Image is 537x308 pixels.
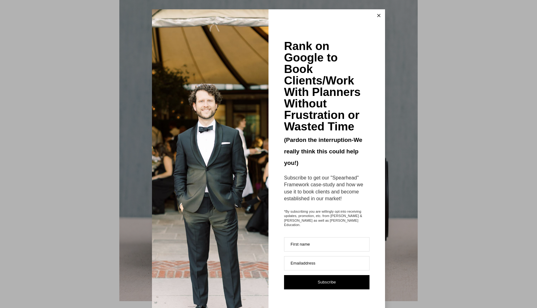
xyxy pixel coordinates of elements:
div: Subscribe to get our "Spearhead" Framework case-study and how we use it to book clients and becom... [284,174,369,202]
span: *By subscribing you are willingly opt-into receiving updates, promotion, etc. from [PERSON_NAME] ... [284,209,369,227]
span: (Pardon the interruption-We really think this could help you!) [284,137,362,166]
button: Subscribe [284,275,369,289]
span: Subscribe [318,280,336,284]
div: Rank on Google to Book Clients/Work With Planners Without Frustration or Wasted Time [284,40,369,132]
